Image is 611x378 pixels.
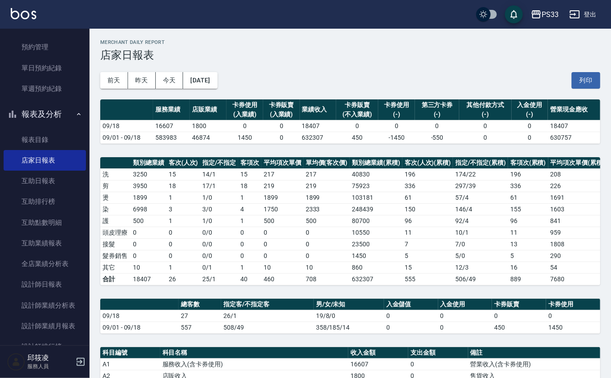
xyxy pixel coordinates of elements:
td: 54 [548,262,607,273]
td: 16 [508,262,548,273]
td: 500 [303,215,350,227]
td: 0 [546,310,600,322]
td: 5 [508,250,548,262]
div: (不入業績) [338,110,376,119]
button: 列印 [572,72,600,89]
td: 0 [131,250,167,262]
td: 5 / 0 [453,250,508,262]
td: 217 [261,168,303,180]
td: 26 [167,273,201,285]
td: 1450 [226,132,263,143]
td: 219 [303,180,350,192]
td: 10 [303,262,350,273]
div: 第三方卡券 [417,100,457,110]
div: (-) [380,110,413,119]
td: 10 [131,262,167,273]
th: 業績收入 [300,99,337,120]
td: 57 / 4 [453,192,508,203]
a: 預約管理 [4,37,86,57]
td: 15 [402,262,453,273]
a: 店家日報表 [4,150,86,171]
p: 服務人員 [27,362,73,370]
td: 0 / 1 [200,262,238,273]
button: 今天 [156,72,184,89]
td: 18 [238,180,261,192]
td: 2333 [303,203,350,215]
td: 632307 [350,273,402,285]
a: 互助點數明細 [4,212,86,233]
td: 合計 [100,273,131,285]
td: 0 / 0 [200,227,238,238]
td: 13 [508,238,548,250]
td: 557 [179,322,221,333]
td: 1 [167,215,201,227]
td: 632307 [300,132,337,143]
td: 頭皮理療 [100,227,131,238]
td: 0 [438,310,492,322]
th: 支出金額 [408,347,468,359]
div: 入金使用 [514,100,546,110]
td: 18407 [131,273,167,285]
td: 0 [384,310,438,322]
td: 46874 [190,132,226,143]
div: 卡券販賣 [338,100,376,110]
td: 15 [167,168,201,180]
td: 0 [238,238,261,250]
td: 髮券銷售 [100,250,131,262]
td: 0 [167,238,201,250]
td: 708 [303,273,350,285]
td: 860 [350,262,402,273]
td: 297 / 39 [453,180,508,192]
td: 0 / 0 [200,250,238,262]
td: 889 [508,273,548,285]
button: 前天 [100,72,128,89]
th: 指定客/不指定客 [221,299,314,310]
th: 客項次(累積) [508,157,548,169]
td: 1750 [261,203,303,215]
td: 1899 [131,192,167,203]
td: 450 [492,322,546,333]
button: 報表及分析 [4,103,86,126]
td: 75923 [350,180,402,192]
td: 0 / 0 [200,238,238,250]
td: 196 [402,168,453,180]
th: 男/女/未知 [314,299,384,310]
td: 40830 [350,168,402,180]
th: 類別總業績(累積) [350,157,402,169]
td: 500 [261,215,303,227]
td: 其它 [100,262,131,273]
td: 11 [402,227,453,238]
td: 12 / 3 [453,262,508,273]
td: 460 [261,273,303,285]
img: Logo [11,8,36,19]
td: 營業收入(含卡券使用) [468,358,600,370]
a: 設計師日報表 [4,274,86,295]
td: 841 [548,215,607,227]
td: 18407 [548,120,600,132]
td: 0 [167,227,201,238]
td: 40 [238,273,261,285]
table: a dense table [100,299,600,334]
td: 506/49 [453,273,508,285]
a: 設計師業績月報表 [4,316,86,336]
td: 5 [402,250,453,262]
div: 其他付款方式 [461,100,509,110]
td: 0 [492,310,546,322]
td: 290 [548,250,607,262]
td: 7680 [548,273,607,285]
td: 0 [415,120,459,132]
div: (入業績) [229,110,261,119]
td: 336 [402,180,453,192]
td: 174 / 22 [453,168,508,180]
img: Person [7,353,25,371]
div: (-) [417,110,457,119]
button: 昨天 [128,72,156,89]
td: 219 [261,180,303,192]
td: 4 [238,203,261,215]
td: 508/49 [221,322,314,333]
h5: 邱筱凌 [27,353,73,362]
td: 護 [100,215,131,227]
td: 155 [508,203,548,215]
td: 3 [167,203,201,215]
td: 103181 [350,192,402,203]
